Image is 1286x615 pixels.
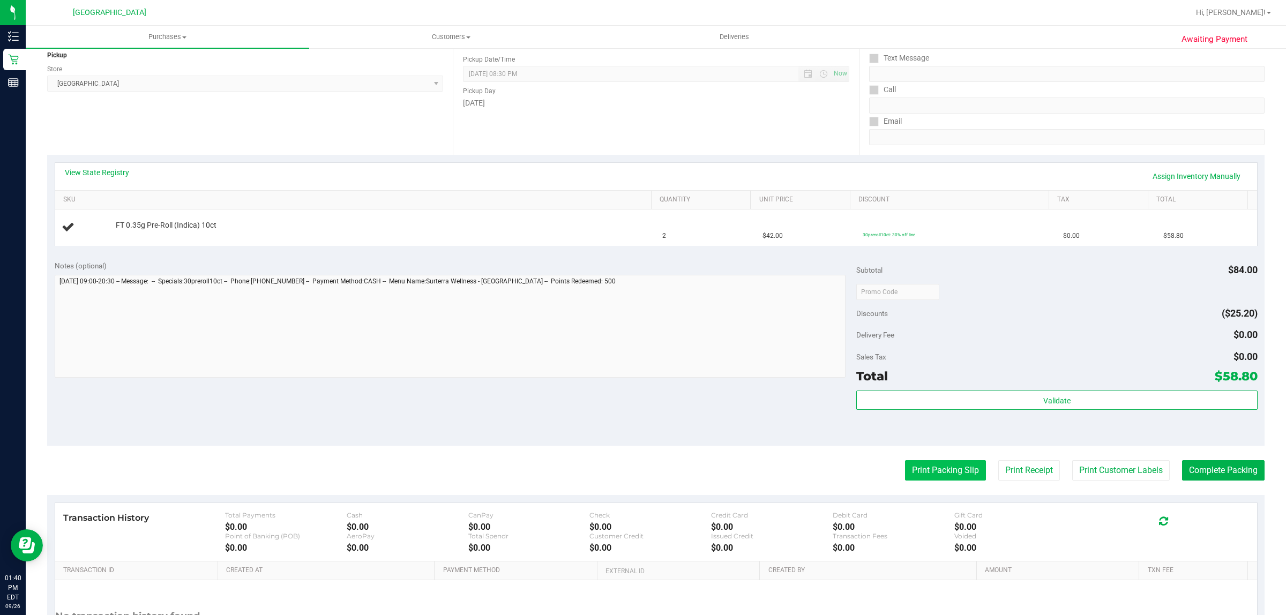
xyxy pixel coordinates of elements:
div: $0.00 [347,543,468,553]
div: Debit Card [833,511,954,519]
span: $0.00 [1063,231,1080,241]
span: [GEOGRAPHIC_DATA] [73,8,146,17]
inline-svg: Inventory [8,31,19,42]
inline-svg: Retail [8,54,19,65]
div: CanPay [468,511,590,519]
span: Awaiting Payment [1182,33,1247,46]
a: Quantity [660,196,746,204]
p: 01:40 PM EDT [5,573,21,602]
a: Transaction ID [63,566,214,575]
div: AeroPay [347,532,468,540]
a: Unit Price [759,196,846,204]
div: $0.00 [589,543,711,553]
span: $84.00 [1228,264,1258,275]
span: Total [856,369,888,384]
a: Assign Inventory Manually [1146,167,1247,185]
a: Discount [858,196,1044,204]
span: Discounts [856,304,888,323]
div: Customer Credit [589,532,711,540]
label: Email [869,114,902,129]
label: Text Message [869,50,929,66]
div: Total Spendr [468,532,590,540]
div: $0.00 [711,522,833,532]
button: Print Receipt [998,460,1060,481]
th: External ID [597,561,759,581]
a: SKU [63,196,647,204]
div: $0.00 [711,543,833,553]
div: Point of Banking (POB) [225,532,347,540]
span: Validate [1043,396,1071,405]
input: Format: (999) 999-9999 [869,97,1265,114]
a: Created At [226,566,430,575]
a: Txn Fee [1148,566,1244,575]
a: Customers [309,26,593,48]
input: Promo Code [856,284,939,300]
span: Delivery Fee [856,331,894,339]
div: $0.00 [833,522,954,532]
span: $58.80 [1215,369,1258,384]
div: $0.00 [589,522,711,532]
span: Notes (optional) [55,261,107,270]
label: Pickup Day [463,86,496,96]
span: Customers [310,32,592,42]
a: View State Registry [65,167,129,178]
span: Hi, [PERSON_NAME]! [1196,8,1266,17]
span: Purchases [26,32,309,42]
span: $42.00 [762,231,783,241]
a: Total [1156,196,1243,204]
span: Deliveries [705,32,764,42]
div: Credit Card [711,511,833,519]
span: Subtotal [856,266,883,274]
button: Print Packing Slip [905,460,986,481]
span: 30preroll10ct: 30% off line [863,232,915,237]
button: Print Customer Labels [1072,460,1170,481]
div: Total Payments [225,511,347,519]
div: $0.00 [468,522,590,532]
iframe: Resource center [11,529,43,561]
label: Store [47,64,62,74]
span: FT 0.35g Pre-Roll (Indica) 10ct [116,220,216,230]
div: $0.00 [833,543,954,553]
div: $0.00 [954,543,1076,553]
label: Pickup Date/Time [463,55,515,64]
a: Deliveries [593,26,876,48]
div: Transaction Fees [833,532,954,540]
div: $0.00 [225,543,347,553]
span: ($25.20) [1222,307,1258,319]
a: Created By [768,566,973,575]
div: [DATE] [463,97,849,109]
div: Gift Card [954,511,1076,519]
button: Validate [856,391,1257,410]
span: 2 [662,231,666,241]
div: Issued Credit [711,532,833,540]
p: 09/26 [5,602,21,610]
span: $58.80 [1163,231,1184,241]
div: $0.00 [954,522,1076,532]
input: Format: (999) 999-9999 [869,66,1265,82]
div: $0.00 [225,522,347,532]
a: Payment Method [443,566,593,575]
a: Tax [1057,196,1144,204]
a: Purchases [26,26,309,48]
inline-svg: Reports [8,77,19,88]
div: Check [589,511,711,519]
div: Cash [347,511,468,519]
strong: Pickup [47,51,67,59]
button: Complete Packing [1182,460,1265,481]
div: Voided [954,532,1076,540]
label: Call [869,82,896,97]
span: Sales Tax [856,352,886,361]
span: $0.00 [1233,329,1258,340]
a: Amount [985,566,1135,575]
div: $0.00 [347,522,468,532]
span: $0.00 [1233,351,1258,362]
div: $0.00 [468,543,590,553]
